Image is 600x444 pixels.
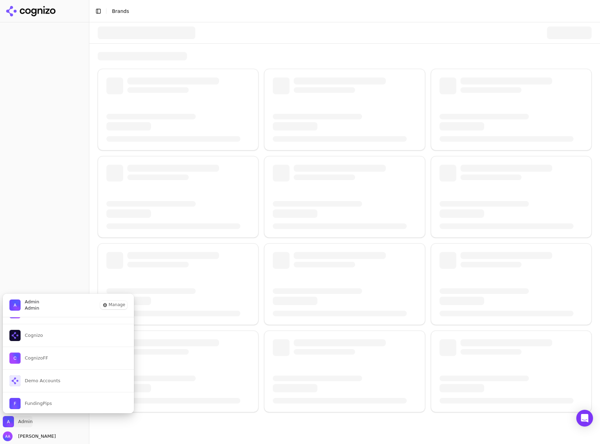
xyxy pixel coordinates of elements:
[25,378,60,384] span: Demo Accounts
[25,299,39,305] span: Admin
[112,8,580,15] nav: breadcrumb
[3,416,14,427] img: Admin
[25,400,52,407] span: FundingPips
[3,294,134,413] div: Admin is active
[576,410,593,427] div: Open Intercom Messenger
[100,301,127,309] button: Manage
[112,8,129,14] span: Brands
[9,353,21,364] img: CognizoFF
[25,355,48,361] span: CognizoFF
[3,416,32,427] button: Close organization switcher
[15,433,56,439] span: [PERSON_NAME]
[9,375,21,386] img: Demo Accounts
[2,317,134,413] div: List of all organization memberships
[25,332,43,339] span: Cognizo
[3,431,56,441] button: Open user button
[9,299,21,311] img: Admin
[3,431,13,441] img: Alp Aysan
[18,419,32,425] span: Admin
[9,398,21,409] img: FundingPips
[9,330,21,341] img: Cognizo
[25,305,39,311] span: Admin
